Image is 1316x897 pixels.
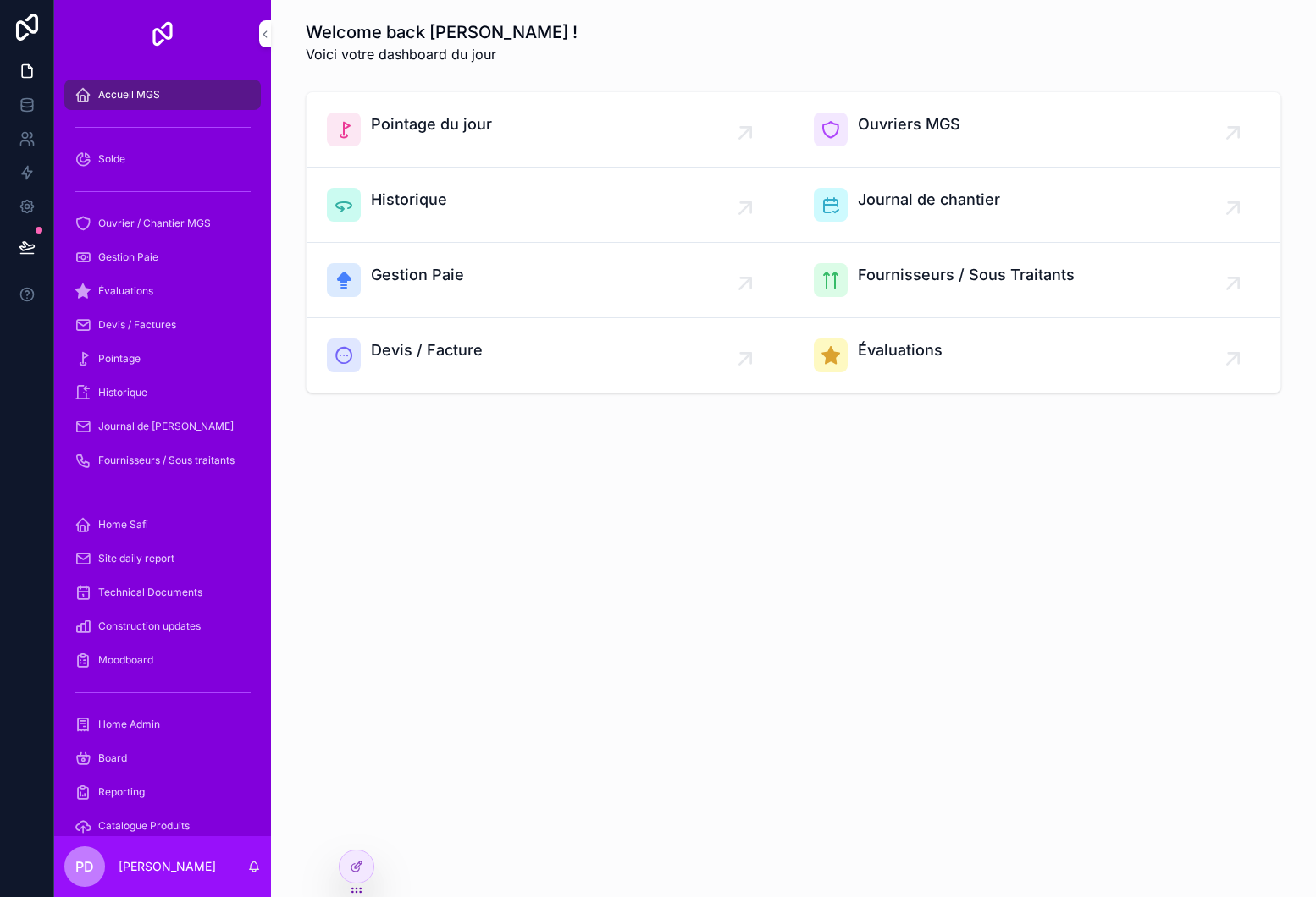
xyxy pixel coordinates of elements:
[307,168,793,243] a: Historique
[98,88,160,102] span: Accueil MGS
[64,242,261,272] a: Gestion Paie
[371,188,447,212] span: Historique
[98,718,160,731] span: Home Admin
[306,44,578,64] span: Voici votre dashboard du jour
[64,377,261,408] a: Historique
[858,113,960,136] span: Ouvriers MGS
[64,80,261,110] a: Accueil MGS
[371,263,464,287] span: Gestion Paie
[793,168,1280,243] a: Journal de chantier
[64,709,261,740] a: Home Admin
[64,344,261,374] a: Pointage
[98,420,234,433] span: Journal de [PERSON_NAME]
[64,310,261,340] a: Devis / Factures
[98,454,235,467] span: Fournisseurs / Sous traitants
[64,144,261,174] a: Solde
[64,445,261,476] a: Fournisseurs / Sous traitants
[793,92,1280,168] a: Ouvriers MGS
[98,819,190,833] span: Catalogue Produits
[307,318,793,393] a: Devis / Facture
[98,152,125,166] span: Solde
[64,577,261,608] a: Technical Documents
[149,20,176,47] img: App logo
[119,858,216,875] p: [PERSON_NAME]
[98,586,202,599] span: Technical Documents
[98,552,174,565] span: Site daily report
[64,276,261,306] a: Évaluations
[64,645,261,675] a: Moodboard
[98,751,127,765] span: Board
[98,518,148,531] span: Home Safi
[371,338,483,362] span: Devis / Facture
[307,243,793,318] a: Gestion Paie
[98,653,153,667] span: Moodboard
[64,208,261,239] a: Ouvrier / Chantier MGS
[793,318,1280,393] a: Évaluations
[858,338,943,362] span: Évaluations
[98,250,158,264] span: Gestion Paie
[64,543,261,574] a: Site daily report
[64,777,261,807] a: Reporting
[858,188,1000,212] span: Journal de chantier
[858,263,1075,287] span: Fournisseurs / Sous Traitants
[307,92,793,168] a: Pointage du jour
[371,113,492,136] span: Pointage du jour
[64,743,261,773] a: Board
[98,217,211,230] span: Ouvrier / Chantier MGS
[98,386,147,399] span: Historique
[75,856,94,877] span: PD
[306,20,578,44] h1: Welcome back [PERSON_NAME] !
[64,811,261,841] a: Catalogue Produits
[793,243,1280,318] a: Fournisseurs / Sous Traitants
[64,411,261,442] a: Journal de [PERSON_NAME]
[98,284,153,298] span: Évaluations
[98,619,201,633] span: Construction updates
[98,318,176,332] span: Devis / Factures
[64,611,261,641] a: Construction updates
[98,352,141,366] span: Pointage
[98,785,145,799] span: Reporting
[54,68,271,836] div: scrollable content
[64,509,261,540] a: Home Safi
